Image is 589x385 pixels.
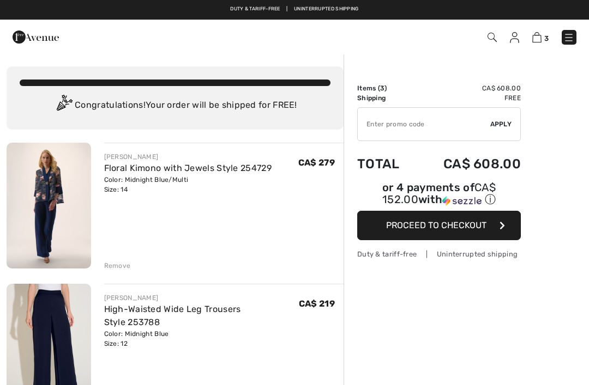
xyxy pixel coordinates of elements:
span: 3 [544,34,549,42]
td: Shipping [357,93,415,103]
img: My Info [510,32,519,43]
div: Color: Midnight Blue/Multi Size: 14 [104,175,272,194]
a: 3 [532,30,549,44]
a: Floral Kimono with Jewels Style 254729 [104,163,272,173]
div: Duty & tariff-free | Uninterrupted shipping [357,249,521,259]
div: [PERSON_NAME] [104,152,272,162]
button: Proceed to Checkout [357,211,521,240]
a: 1ère Avenue [13,31,59,41]
img: Sezzle [442,196,482,206]
div: Color: Midnight Blue Size: 12 [104,329,299,349]
span: CA$ 279 [298,157,335,168]
span: Apply [490,119,512,129]
span: Proceed to Checkout [386,220,486,230]
td: Items ( ) [357,83,415,93]
td: CA$ 608.00 [415,145,521,182]
div: [PERSON_NAME] [104,293,299,303]
div: Remove [104,261,131,271]
div: or 4 payments of with [357,182,521,207]
img: Congratulation2.svg [53,95,75,117]
img: Search [488,33,497,42]
span: 3 [380,84,384,92]
img: 1ère Avenue [13,26,59,48]
td: CA$ 608.00 [415,83,521,93]
img: Floral Kimono with Jewels Style 254729 [7,143,91,268]
img: Menu [563,32,574,43]
div: Congratulations! Your order will be shipped for FREE! [20,95,330,117]
td: Free [415,93,521,103]
td: Total [357,145,415,182]
span: CA$ 219 [299,298,335,309]
img: Shopping Bag [532,32,542,42]
a: High-Waisted Wide Leg Trousers Style 253788 [104,304,241,327]
span: CA$ 152.00 [382,181,496,206]
input: Promo code [358,108,490,140]
div: or 4 payments ofCA$ 152.00withSezzle Click to learn more about Sezzle [357,182,521,211]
